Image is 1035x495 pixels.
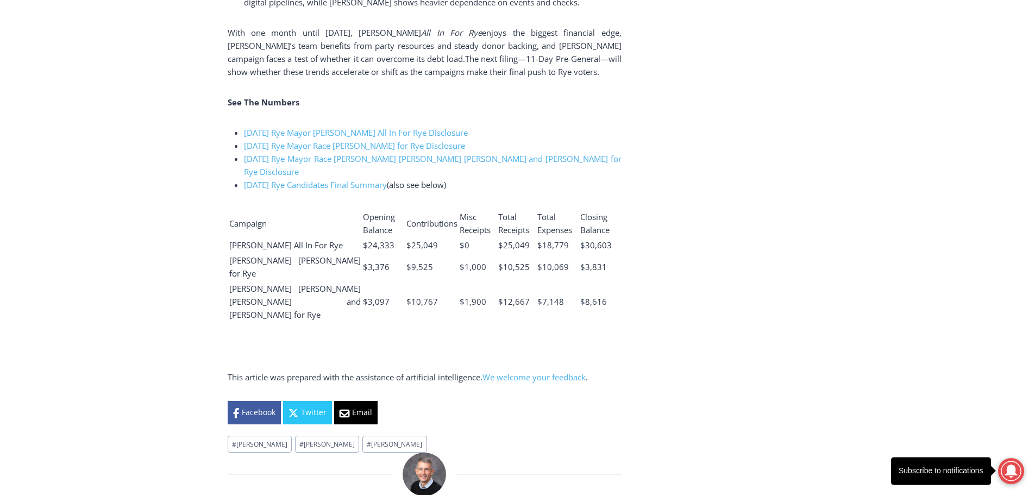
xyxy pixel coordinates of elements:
[362,436,426,453] a: #[PERSON_NAME]
[406,261,433,272] span: $9,525
[460,296,486,307] span: $1,900
[228,401,281,424] a: Facebook
[460,211,491,235] span: Misc Receipts
[406,218,457,229] span: Contributions
[284,108,504,133] span: Intern @ [DOMAIN_NAME]
[244,153,622,177] a: [DATE] Rye Mayor Race [PERSON_NAME] [PERSON_NAME] [PERSON_NAME] and [PERSON_NAME] for Rye Disclosure
[229,283,361,320] span: [PERSON_NAME] [PERSON_NAME] [PERSON_NAME] and [PERSON_NAME] for Rye
[229,255,361,279] span: [PERSON_NAME] [PERSON_NAME] for Rye
[580,211,610,235] span: Closing Balance
[229,240,343,250] span: [PERSON_NAME] All In For Rye
[299,440,304,449] span: #
[1,108,157,135] a: [PERSON_NAME] Read Sanctuary Fall Fest: [DATE]
[537,211,572,235] span: Total Expenses
[460,261,486,272] span: $1,000
[498,296,530,307] span: $12,667
[421,27,482,38] span: All In For Rye
[363,240,394,250] span: $24,333
[127,92,131,103] div: 6
[274,1,513,105] div: "[PERSON_NAME] and I covered the [DATE] Parade, which was a really eye opening experience as I ha...
[537,240,569,250] span: $18,779
[586,372,588,383] span: .
[498,211,529,235] span: Total Receipts
[367,440,371,449] span: #
[228,372,482,383] span: This article was prepared with the assistance of artificial intelligence.
[114,92,118,103] div: 4
[121,92,124,103] div: /
[460,240,469,250] span: $0
[295,436,359,453] a: #[PERSON_NAME]
[498,240,530,250] span: $25,049
[537,296,564,307] span: $7,148
[580,261,607,272] span: $3,831
[244,127,468,138] a: [DATE] Rye Mayor [PERSON_NAME] All In For Rye Disclosure
[363,261,390,272] span: $3,376
[406,240,438,250] span: $25,049
[244,179,446,190] span: (also see below)
[498,261,530,272] span: $10,525
[406,296,438,307] span: $10,767
[899,465,983,477] div: Subscribe to notifications
[228,436,292,453] a: #[PERSON_NAME]
[228,27,622,64] span: enjoys the biggest financial edge, [PERSON_NAME]’s team benefits from party resources and steady ...
[232,440,236,449] span: #
[537,261,569,272] span: $10,069
[244,179,387,190] a: [DATE] Rye Candidates Final Summary
[363,296,390,307] span: $3,097
[283,401,332,424] a: Twitter
[363,211,395,235] span: Opening Balance
[580,296,607,307] span: $8,616
[228,97,299,108] b: See The Numbers
[244,140,465,151] a: [DATE] Rye Mayor Race [PERSON_NAME] for Rye Disclosure
[228,27,422,38] span: With one month until [DATE], [PERSON_NAME]
[114,32,145,89] div: Live Music
[9,109,139,134] h4: [PERSON_NAME] Read Sanctuary Fall Fest: [DATE]
[334,401,378,424] a: Email
[580,240,612,250] span: $30,603
[482,372,586,383] a: We welcome your feedback
[229,218,267,229] span: Campaign
[261,105,526,135] a: Intern @ [DOMAIN_NAME]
